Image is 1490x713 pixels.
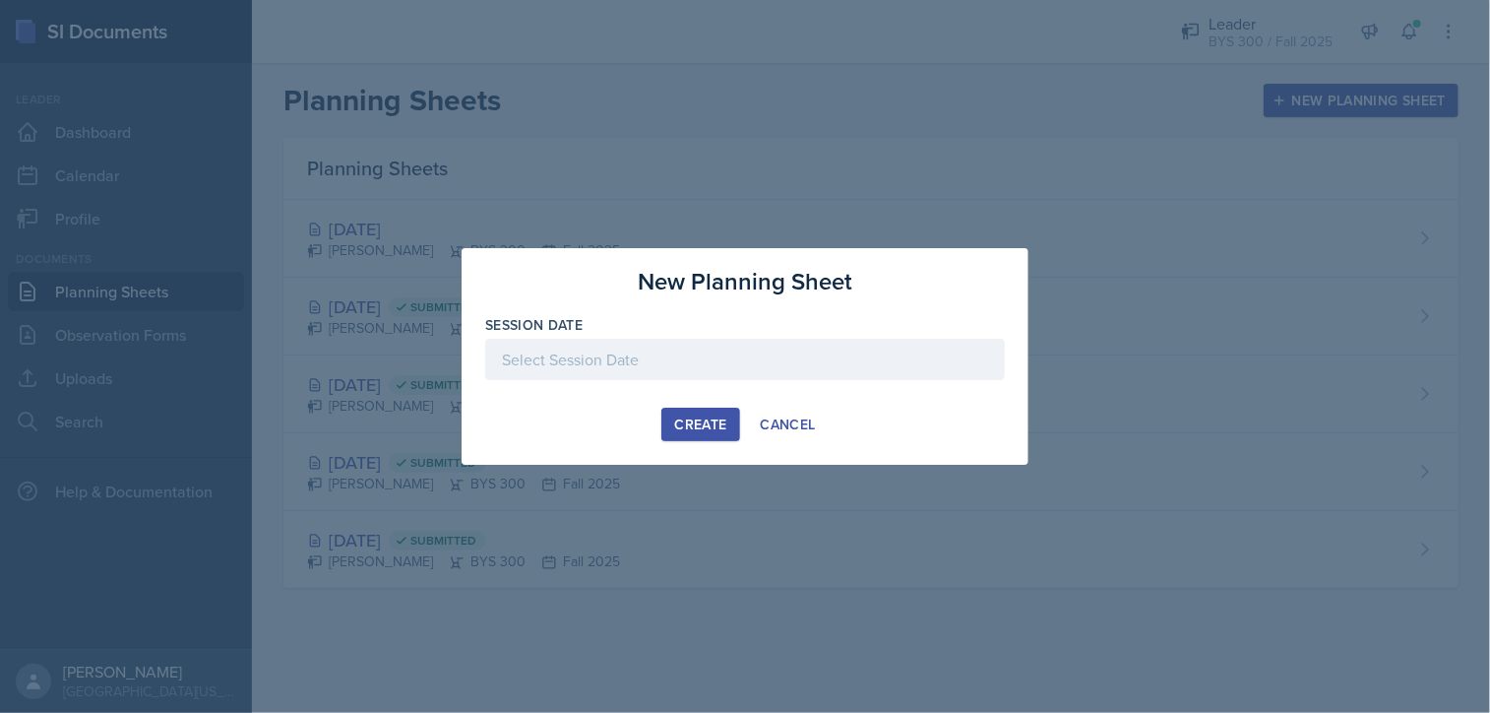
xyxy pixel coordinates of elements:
[674,417,726,432] div: Create
[661,408,739,441] button: Create
[485,315,583,335] label: Session Date
[638,264,852,299] h3: New Planning Sheet
[761,417,816,432] div: Cancel
[748,408,829,441] button: Cancel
